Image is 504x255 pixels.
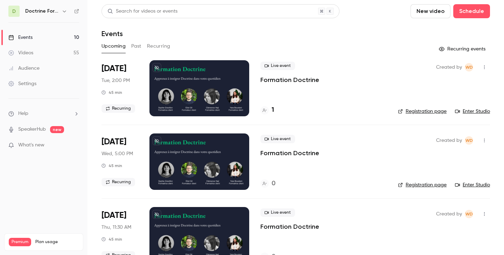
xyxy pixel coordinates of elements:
[50,126,64,133] span: new
[260,105,274,115] a: 1
[25,8,59,15] h6: Doctrine Formation Corporate
[101,163,122,168] div: 45 min
[465,136,473,145] span: Webinar Doctrine
[101,60,138,116] div: Sep 2 Tue, 2:00 PM (Europe/Paris)
[101,236,122,242] div: 45 min
[107,8,177,15] div: Search for videos or events
[465,210,473,218] span: WD
[272,179,275,188] h4: 0
[465,210,473,218] span: Webinar Doctrine
[8,80,36,87] div: Settings
[260,76,319,84] a: Formation Doctrine
[131,41,141,52] button: Past
[8,110,79,117] li: help-dropdown-opener
[12,8,16,15] span: D
[465,136,473,145] span: WD
[260,222,319,231] a: Formation Doctrine
[398,108,447,115] a: Registration page
[101,224,131,231] span: Thu, 11:30 AM
[436,136,462,145] span: Created by
[101,210,126,221] span: [DATE]
[260,149,319,157] a: Formation Doctrine
[18,142,44,149] span: What's new
[101,178,135,186] span: Recurring
[18,126,46,133] a: SpeakerHub
[465,63,473,71] span: WD
[411,4,450,18] button: New video
[8,49,33,56] div: Videos
[101,133,138,189] div: Sep 3 Wed, 5:00 PM (Europe/Paris)
[101,41,126,52] button: Upcoming
[101,77,130,84] span: Tue, 2:00 PM
[71,142,79,149] iframe: Noticeable Trigger
[101,90,122,95] div: 45 min
[101,63,126,74] span: [DATE]
[18,110,28,117] span: Help
[260,208,295,217] span: Live event
[436,210,462,218] span: Created by
[260,179,275,188] a: 0
[147,41,170,52] button: Recurring
[101,29,123,38] h1: Events
[8,34,33,41] div: Events
[436,43,490,55] button: Recurring events
[455,108,490,115] a: Enter Studio
[436,63,462,71] span: Created by
[455,181,490,188] a: Enter Studio
[9,238,31,246] span: Premium
[398,181,447,188] a: Registration page
[465,63,473,71] span: Webinar Doctrine
[260,135,295,143] span: Live event
[101,136,126,147] span: [DATE]
[101,104,135,113] span: Recurring
[101,150,133,157] span: Wed, 5:00 PM
[453,4,490,18] button: Schedule
[35,239,79,245] span: Plan usage
[8,65,40,72] div: Audience
[272,105,274,115] h4: 1
[260,62,295,70] span: Live event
